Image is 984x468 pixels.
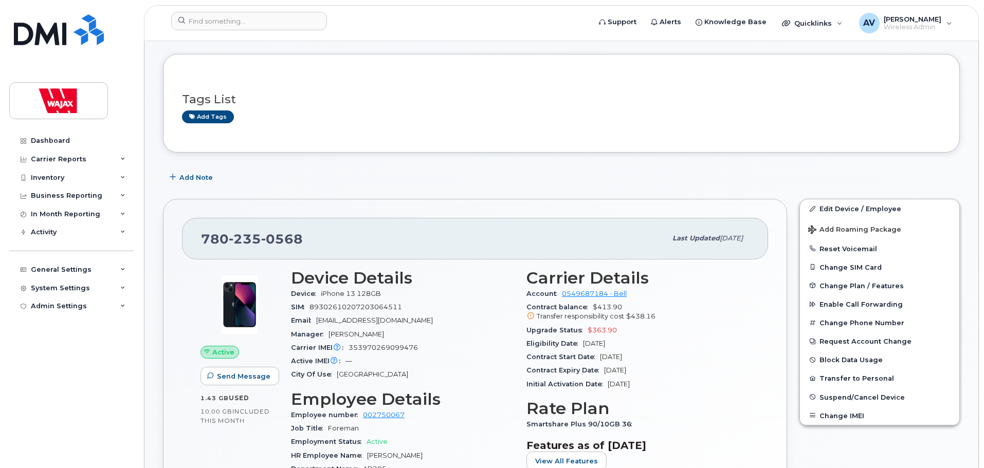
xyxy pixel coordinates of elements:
span: Foreman [328,424,359,432]
span: Eligibility Date [526,340,583,347]
span: 1.43 GB [201,395,229,402]
span: [PERSON_NAME] [367,452,423,459]
span: [DATE] [583,340,605,347]
span: — [345,357,352,365]
a: Support [592,12,644,32]
a: Add tags [182,110,234,123]
span: Contract Expiry Date [526,366,604,374]
span: Employee number [291,411,363,419]
h3: Carrier Details [526,269,750,287]
span: Active [212,347,234,357]
span: Last updated [672,234,720,242]
div: Alex Vanderwell [852,13,959,33]
span: [EMAIL_ADDRESS][DOMAIN_NAME] [316,316,433,324]
span: [DATE] [720,234,743,242]
img: image20231002-3703462-1ig824h.jpeg [209,274,270,335]
span: Knowledge Base [704,17,767,27]
span: HR Employee Name [291,452,367,459]
span: 353970269099476 [349,344,418,351]
span: [DATE] [600,353,622,361]
span: 89302610207203064511 [309,303,402,311]
h3: Rate Plan [526,399,750,418]
div: Quicklinks [775,13,850,33]
span: $413.90 [526,303,750,322]
span: [GEOGRAPHIC_DATA] [337,370,408,378]
button: Block Data Usage [800,350,959,369]
span: Support [608,17,636,27]
a: 0549687184 - Bell [562,290,627,297]
span: Upgrade Status [526,326,588,334]
span: Quicklinks [794,19,832,27]
span: [PERSON_NAME] [329,330,384,338]
span: Active [367,438,388,445]
button: Enable Call Forwarding [800,295,959,313]
span: [PERSON_NAME] [884,15,941,23]
h3: Features as of [DATE] [526,439,750,452]
span: Account [526,290,562,297]
span: used [229,394,249,402]
button: Change SIM Card [800,258,959,276]
span: [DATE] [608,380,630,388]
span: Contract Start Date [526,353,600,361]
span: Device [291,290,321,297]
span: Initial Activation Date [526,380,608,388]
span: Alerts [660,17,681,27]
button: Suspend/Cancel Device [800,388,959,406]
span: 10.00 GB [201,408,232,415]
span: Smartshare Plus 90/10GB 36 [526,420,637,428]
span: Carrier IMEI [291,344,349,351]
span: View All Features [535,456,598,466]
span: City Of Use [291,370,337,378]
a: 002750067 [363,411,405,419]
button: Request Account Change [800,332,959,350]
h3: Device Details [291,269,514,287]
input: Find something... [171,12,327,30]
span: Change Plan / Features [819,282,904,289]
button: Add Note [163,168,222,186]
span: Enable Call Forwarding [819,301,903,308]
span: Manager [291,330,329,338]
span: Suspend/Cancel Device [819,393,905,401]
a: Alerts [644,12,688,32]
button: Change IMEI [800,406,959,425]
button: Reset Voicemail [800,239,959,258]
h3: Employee Details [291,390,514,408]
span: Employment Status [291,438,367,445]
span: Add Roaming Package [808,226,901,235]
button: Change Plan / Features [800,276,959,295]
button: Transfer to Personal [800,369,959,387]
a: Knowledge Base [688,12,774,32]
span: Add Note [179,173,213,182]
h3: Tags List [182,93,941,106]
span: 780 [201,231,303,247]
span: SIM [291,303,309,311]
span: included this month [201,407,270,424]
span: iPhone 13 128GB [321,290,381,297]
span: $363.90 [588,326,617,334]
a: Edit Device / Employee [800,199,959,218]
span: Contract balance [526,303,593,311]
span: Active IMEI [291,357,345,365]
span: 235 [229,231,261,247]
span: Transfer responsibility cost [537,312,624,320]
span: Job Title [291,424,328,432]
button: Add Roaming Package [800,218,959,239]
span: Wireless Admin [884,23,941,31]
span: Send Message [217,371,270,381]
span: AV [863,17,875,29]
span: $438.16 [626,312,655,320]
span: Email [291,316,316,324]
button: Change Phone Number [800,313,959,332]
span: [DATE] [604,366,626,374]
span: 0568 [261,231,303,247]
button: Send Message [201,367,279,385]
